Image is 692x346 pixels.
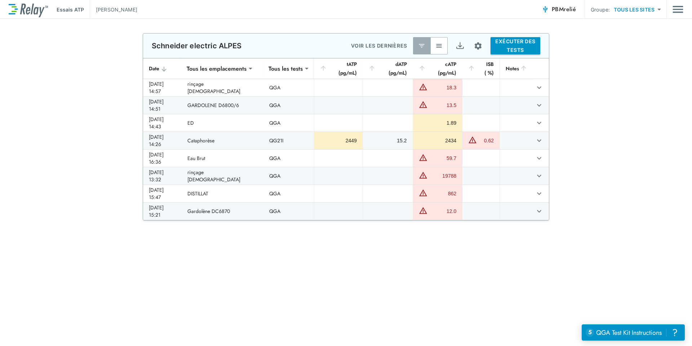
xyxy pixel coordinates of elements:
[328,60,357,77] font: tATP (pg/mL)
[564,5,576,13] span: relié
[419,83,427,91] img: Avertissement
[419,153,427,162] img: Avertissement
[9,2,48,17] img: Relais LuminUltra
[263,167,314,185] td: QGA
[149,98,176,112] div: [DATE] 14:51
[506,64,519,73] font: Notes
[456,41,465,50] img: Icône d’exportation
[418,42,425,49] img: Dernier
[182,132,263,149] td: Cataphorèse
[542,6,549,13] img: Connected Icon
[57,6,84,13] p: Essais ATP
[263,185,314,202] td: QGA
[469,36,488,56] button: Configuration du site
[143,58,549,220] table: Tableau autocollant
[182,150,263,167] td: Eau Brut
[419,206,427,215] img: Avertissement
[533,81,545,94] button: Développer la ligne
[429,190,457,197] div: 862
[149,116,176,130] div: [DATE] 14:43
[451,37,469,54] button: Exportation
[149,80,176,95] div: [DATE] 14:57
[468,136,477,144] img: Avertissement
[263,132,314,149] td: QG21I
[419,171,427,179] img: Avertissement
[533,205,545,217] button: Développer la ligne
[427,60,457,77] font: cATP (pg/mL)
[419,119,457,127] div: 1.89
[263,150,314,167] td: QGA
[182,167,263,185] td: rinçage [DEMOGRAPHIC_DATA]
[182,97,263,114] td: GARDOLENE D6800/6
[263,114,314,132] td: QGA
[149,204,176,218] div: [DATE] 15:21
[149,186,176,201] div: [DATE] 15:47
[533,152,545,164] button: Développer la ligne
[476,60,494,77] font: ISB ( %)
[182,79,263,96] td: rinçage [DEMOGRAPHIC_DATA]
[582,324,685,341] iframe: Resource center
[673,3,683,16] button: Menu principal
[429,172,457,179] div: 19788
[149,133,176,148] div: [DATE] 14:26
[533,117,545,129] button: Développer la ligne
[429,155,457,162] div: 59.7
[182,185,263,202] td: DISTILLAT
[263,203,314,220] td: QGA
[474,41,483,50] img: Icône des paramètres
[351,41,407,50] p: VOIR LES DERNIÈRES
[369,137,407,144] div: 15.2
[533,170,545,182] button: Développer la ligne
[182,114,263,132] td: ED
[533,99,545,111] button: Développer la ligne
[182,203,263,220] td: Gardolène DC6870
[533,134,545,147] button: Développer la ligne
[263,61,308,76] div: Tous les tests
[552,4,576,14] span: PBM
[263,79,314,96] td: QGA
[149,151,176,165] div: [DATE] 16:36
[419,100,427,109] img: Avertissement
[96,6,137,13] p: [PERSON_NAME]
[435,42,443,49] img: Voir tout
[429,84,457,91] div: 18.3
[320,137,357,144] div: 2449
[182,61,252,76] div: Tous les emplacements
[377,60,407,77] font: dATP (pg/mL)
[479,137,494,144] div: 0.62
[429,102,457,109] div: 13.5
[149,169,176,183] div: [DATE] 13:32
[591,6,610,13] p: Groupe:
[491,37,540,54] button: EXÉCUTER DES TESTS
[419,188,427,197] img: Avertissement
[419,137,457,144] div: 2434
[149,65,159,72] font: Date
[673,3,683,16] img: Icône de tiroir
[429,208,457,215] div: 12.0
[533,187,545,200] button: Développer la ligne
[152,41,242,50] p: Schneider electric ALPES
[263,97,314,114] td: QGA
[539,2,579,17] button: PBMrelié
